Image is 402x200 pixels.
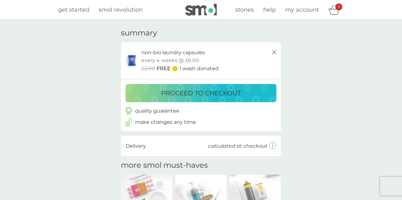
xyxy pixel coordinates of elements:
[121,161,208,170] h2: more smol must-haves
[208,142,268,150] p: calculated at checkout
[161,88,241,98] p: proceed to checkout
[285,5,319,14] a: my account
[126,84,276,102] button: proceed to checkout
[179,65,219,73] p: 1 wash donated
[135,118,196,126] p: make changes any time
[141,56,199,65] p: every 4 weeks @ £6.00
[141,65,155,73] span: £2.00
[328,3,344,16] div: basket
[285,6,319,13] span: my account
[99,6,143,13] span: smol revolution
[58,6,89,13] span: get started
[99,5,143,14] a: smol revolution
[185,4,217,16] img: smol
[135,107,179,115] p: quality guarantee
[263,6,276,13] span: help
[121,29,157,38] h3: summary
[126,142,146,150] p: Delivery
[263,5,276,14] a: help
[141,49,205,57] p: non-bio laundry capsules
[157,65,171,73] span: FREE
[235,6,254,13] span: stories
[58,5,89,14] a: get started
[235,5,254,14] a: stories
